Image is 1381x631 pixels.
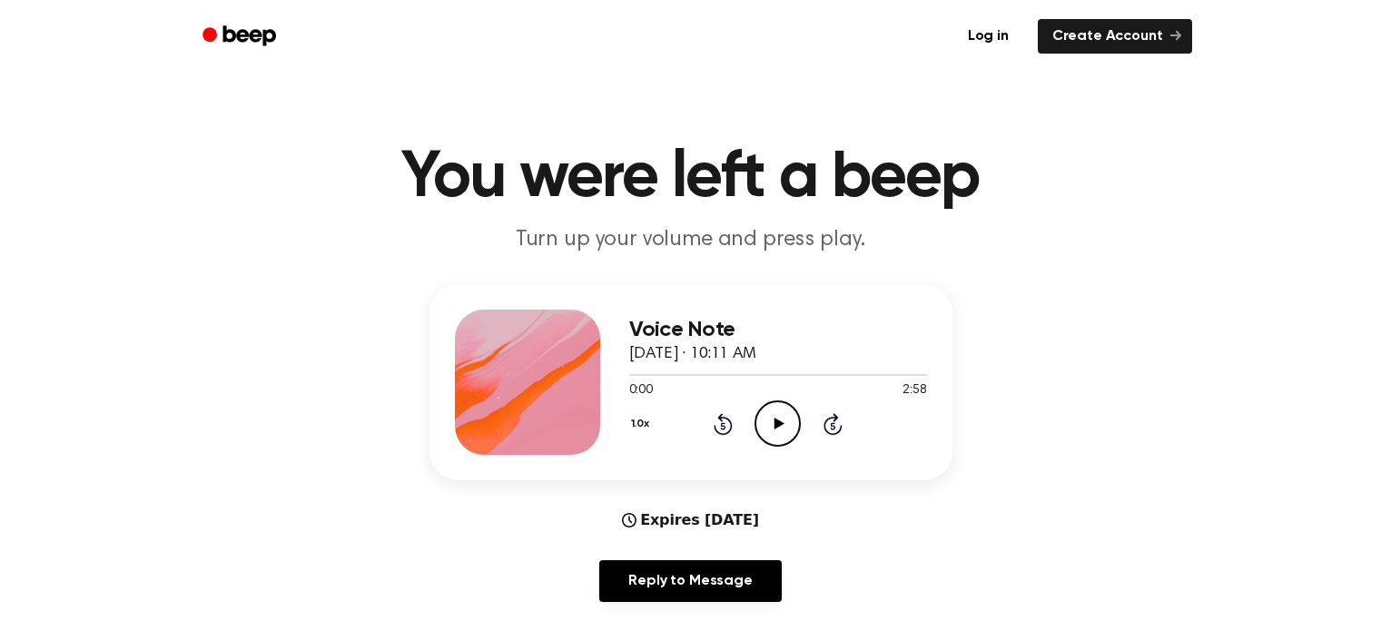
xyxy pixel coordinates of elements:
div: Expires [DATE] [622,509,759,531]
h1: You were left a beep [226,145,1156,211]
h3: Voice Note [629,318,927,342]
a: Create Account [1038,19,1192,54]
a: Reply to Message [599,560,781,602]
button: 1.0x [629,409,656,439]
span: 0:00 [629,381,653,400]
a: Beep [190,19,292,54]
a: Log in [950,15,1027,57]
span: [DATE] · 10:11 AM [629,346,756,362]
span: 2:58 [903,381,926,400]
p: Turn up your volume and press play. [342,225,1040,255]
